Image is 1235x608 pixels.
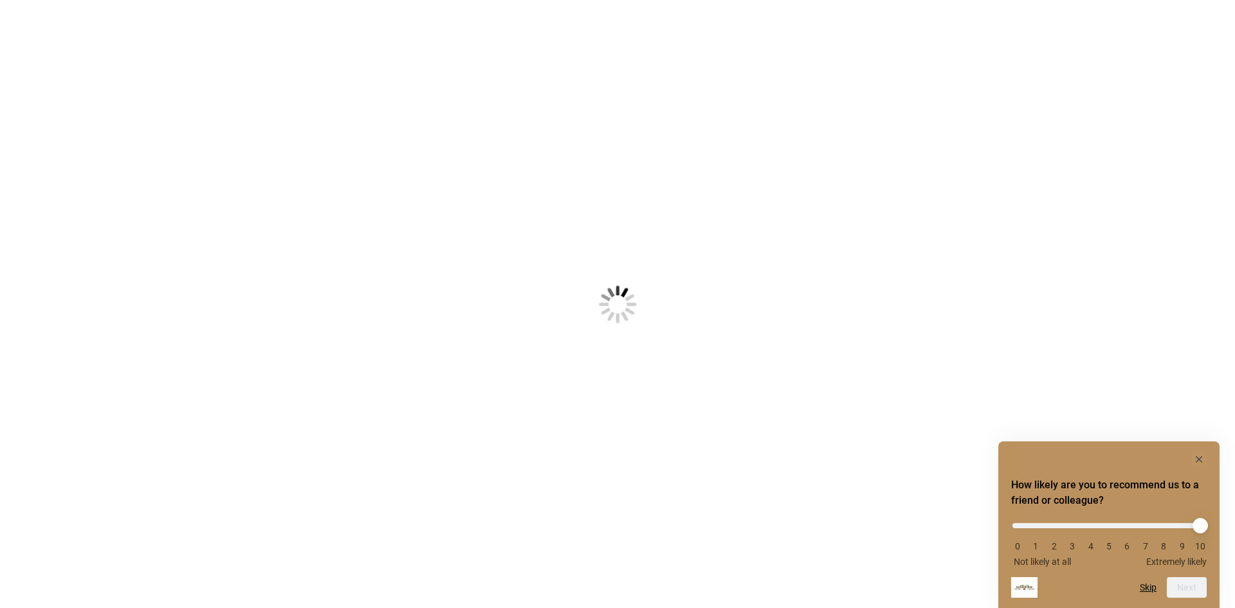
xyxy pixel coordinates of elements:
div: How likely are you to recommend us to a friend or colleague? Select an option from 0 to 10, with ... [1011,513,1207,567]
button: Next question [1167,577,1207,598]
li: 7 [1139,541,1152,551]
li: 6 [1121,541,1133,551]
div: How likely are you to recommend us to a friend or colleague? Select an option from 0 to 10, with ... [1011,452,1207,598]
button: Skip [1140,582,1157,593]
span: Not likely at all [1014,557,1071,567]
li: 4 [1084,541,1097,551]
li: 0 [1011,541,1024,551]
span: Extremely likely [1146,557,1207,567]
li: 5 [1102,541,1115,551]
img: Loading [535,222,700,387]
li: 8 [1157,541,1170,551]
button: Hide survey [1191,452,1207,467]
li: 2 [1048,541,1061,551]
h2: How likely are you to recommend us to a friend or colleague? Select an option from 0 to 10, with ... [1011,477,1207,508]
li: 10 [1194,541,1207,551]
li: 1 [1029,541,1042,551]
li: 3 [1066,541,1079,551]
li: 9 [1176,541,1189,551]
